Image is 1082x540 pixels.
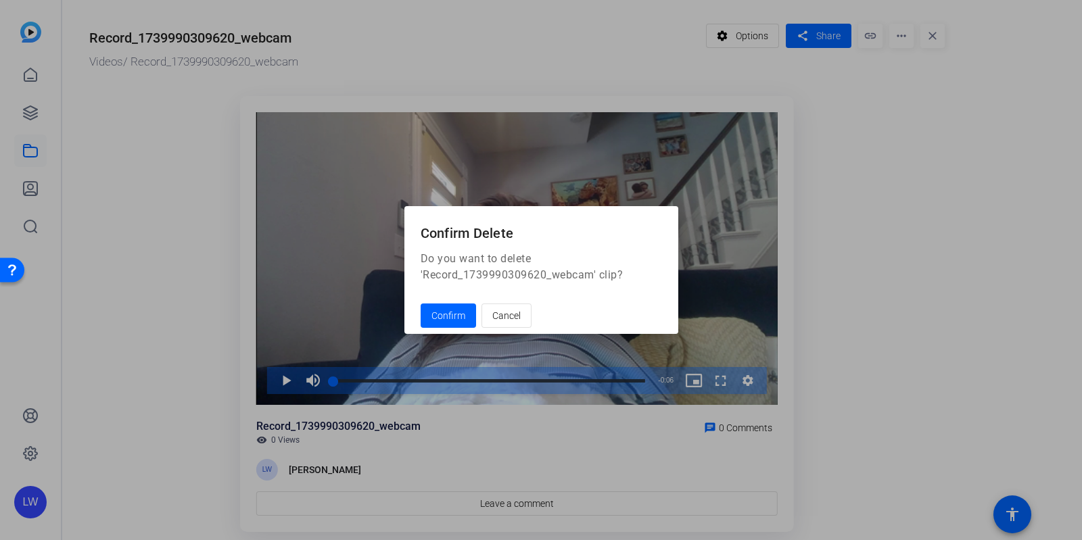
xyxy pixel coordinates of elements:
[431,309,465,323] span: Confirm
[492,303,521,328] span: Cancel
[421,303,476,328] button: Confirm
[421,252,624,281] span: Do you want to delete 'Record_1739990309620_webcam' clip?
[404,206,678,250] h2: Confirm Delete
[481,303,532,328] button: Cancel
